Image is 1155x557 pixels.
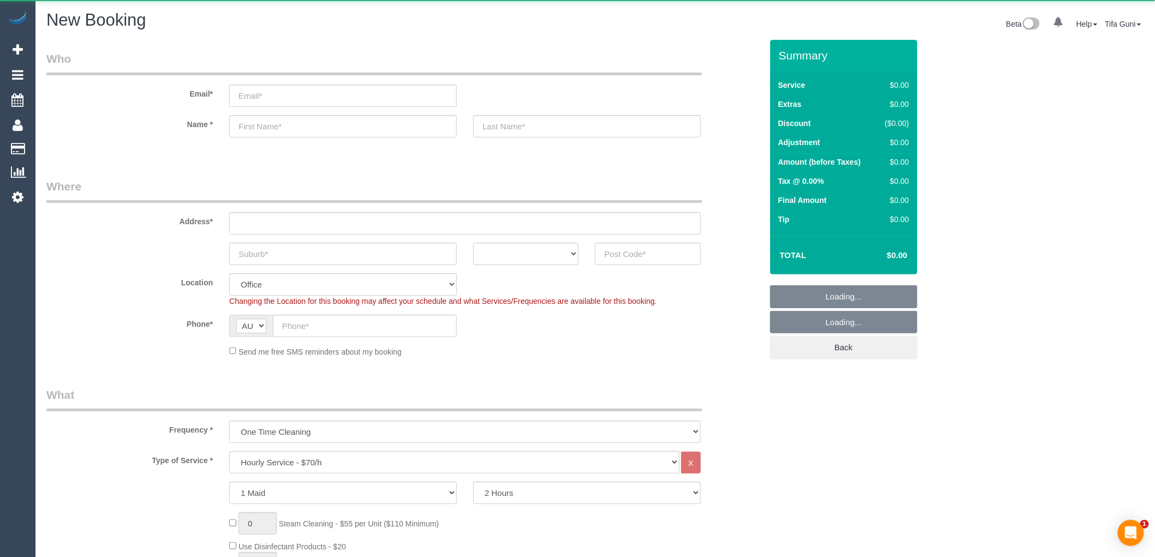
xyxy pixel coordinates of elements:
label: Email* [38,85,221,99]
label: Name * [38,115,221,130]
span: Use Disinfectant Products - $20 [239,542,346,551]
strong: Total [780,250,807,260]
a: Back [770,336,918,359]
label: Tip [778,214,790,225]
input: Last Name* [473,115,701,137]
h3: Summary [779,49,912,62]
label: Type of Service * [38,451,221,466]
span: Send me free SMS reminders about my booking [239,347,402,356]
label: Adjustment [778,137,820,148]
label: Tax @ 0.00% [778,176,824,187]
img: New interface [1022,17,1040,32]
input: Suburb* [229,243,457,265]
span: 1 [1140,520,1149,529]
h4: $0.00 [854,251,907,260]
a: Help [1076,20,1098,28]
legend: Who [46,51,702,75]
label: Final Amount [778,195,827,206]
div: $0.00 [880,176,909,187]
a: Tifa Guni [1105,20,1141,28]
div: Open Intercom Messenger [1118,520,1144,546]
label: Amount (before Taxes) [778,157,861,167]
label: Frequency * [38,421,221,435]
img: Automaid Logo [7,11,28,26]
input: Post Code* [595,243,700,265]
legend: Where [46,178,702,203]
input: Email* [229,85,457,107]
div: ($0.00) [880,118,909,129]
a: Beta [1006,20,1040,28]
div: $0.00 [880,80,909,91]
label: Location [38,273,221,288]
label: Discount [778,118,811,129]
label: Address* [38,212,221,227]
div: $0.00 [880,214,909,225]
div: $0.00 [880,195,909,206]
label: Phone* [38,315,221,330]
div: $0.00 [880,157,909,167]
input: Phone* [273,315,457,337]
div: $0.00 [880,137,909,148]
label: Service [778,80,806,91]
span: New Booking [46,10,146,29]
legend: What [46,387,702,411]
div: $0.00 [880,99,909,110]
span: Changing the Location for this booking may affect your schedule and what Services/Frequencies are... [229,297,657,306]
span: Steam Cleaning - $55 per Unit ($110 Minimum) [279,519,439,528]
input: First Name* [229,115,457,137]
label: Extras [778,99,802,110]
